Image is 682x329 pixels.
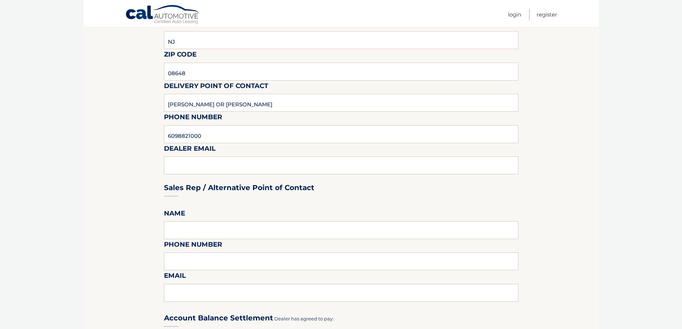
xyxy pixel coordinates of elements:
[125,5,200,25] a: Cal Automotive
[164,112,222,125] label: Phone Number
[164,239,222,252] label: Phone Number
[164,143,216,156] label: Dealer Email
[164,314,273,323] h3: Account Balance Settlement
[508,9,521,20] a: Login
[164,183,314,192] h3: Sales Rep / Alternative Point of Contact
[274,316,334,321] span: Dealer has agreed to pay:
[537,9,557,20] a: Register
[164,270,186,284] label: Email
[164,49,197,62] label: Zip Code
[164,81,268,94] label: Delivery Point of Contact
[164,208,185,221] label: Name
